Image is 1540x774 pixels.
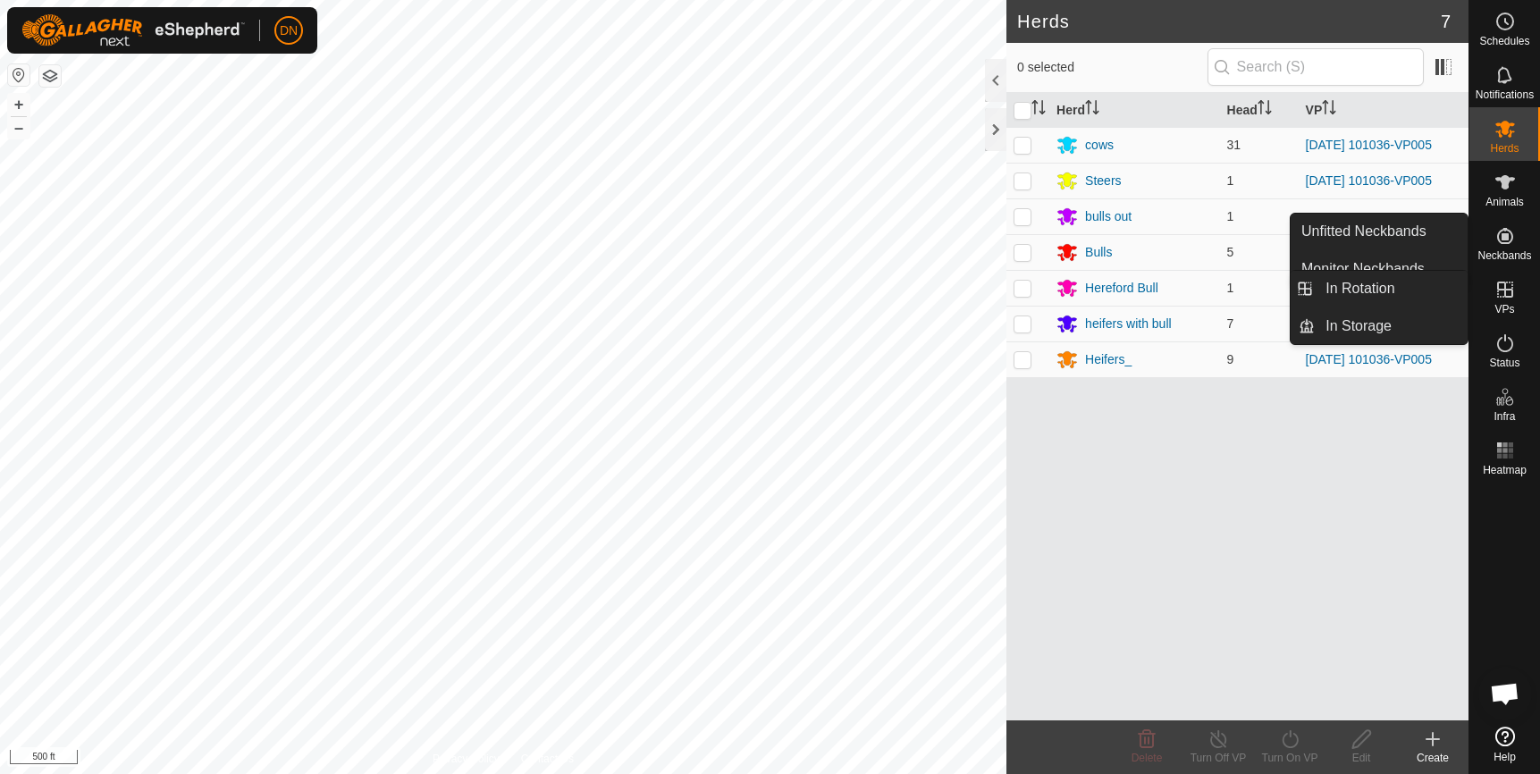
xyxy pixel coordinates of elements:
[1397,750,1468,766] div: Create
[8,94,29,115] button: +
[1085,279,1158,298] div: Hereford Bull
[1315,308,1468,344] a: In Storage
[1494,304,1514,315] span: VPs
[1299,198,1468,234] td: -
[1315,271,1468,307] a: In Rotation
[1322,103,1336,117] p-sorticon: Activate to sort
[1479,36,1529,46] span: Schedules
[8,64,29,86] button: Reset Map
[1306,173,1432,188] a: [DATE] 101036-VP005
[1085,243,1112,262] div: Bulls
[1494,411,1515,422] span: Infra
[1085,315,1172,333] div: heifers with bull
[8,117,29,139] button: –
[1325,278,1394,299] span: In Rotation
[1489,358,1519,368] span: Status
[1220,93,1299,128] th: Head
[1227,281,1234,295] span: 1
[1227,138,1241,152] span: 31
[1254,750,1325,766] div: Turn On VP
[1441,8,1451,35] span: 7
[1227,209,1234,223] span: 1
[1325,315,1392,337] span: In Storage
[1483,465,1527,475] span: Heatmap
[1478,667,1532,720] div: Open chat
[1299,93,1468,128] th: VP
[39,65,61,87] button: Map Layers
[1227,352,1234,366] span: 9
[1494,752,1516,762] span: Help
[1301,221,1426,242] span: Unfitted Neckbands
[1085,136,1114,155] div: cows
[1031,103,1046,117] p-sorticon: Activate to sort
[21,14,245,46] img: Gallagher Logo
[1017,58,1208,77] span: 0 selected
[1085,172,1121,190] div: Steers
[1477,250,1531,261] span: Neckbands
[1291,271,1468,307] li: In Rotation
[1227,173,1234,188] span: 1
[1085,207,1132,226] div: bulls out
[1208,48,1424,86] input: Search (S)
[433,751,500,767] a: Privacy Policy
[1291,308,1468,344] li: In Storage
[1227,316,1234,331] span: 7
[280,21,298,40] span: DN
[1306,352,1432,366] a: [DATE] 101036-VP005
[1485,197,1524,207] span: Animals
[521,751,574,767] a: Contact Us
[1490,143,1519,154] span: Herds
[1291,251,1468,287] a: Monitor Neckbands
[1017,11,1441,32] h2: Herds
[1085,350,1132,369] div: Heifers_
[1476,89,1534,100] span: Notifications
[1085,103,1099,117] p-sorticon: Activate to sort
[1301,258,1425,280] span: Monitor Neckbands
[1306,138,1432,152] a: [DATE] 101036-VP005
[1132,752,1163,764] span: Delete
[1227,245,1234,259] span: 5
[1291,214,1468,249] a: Unfitted Neckbands
[1258,103,1272,117] p-sorticon: Activate to sort
[1182,750,1254,766] div: Turn Off VP
[1469,719,1540,770] a: Help
[1325,750,1397,766] div: Edit
[1049,93,1219,128] th: Herd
